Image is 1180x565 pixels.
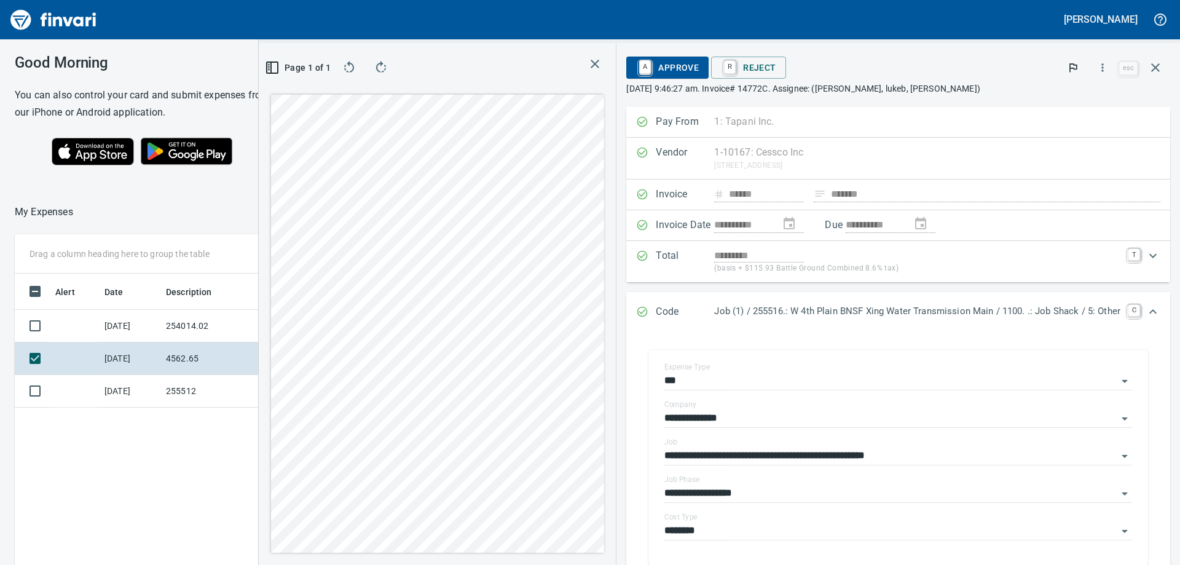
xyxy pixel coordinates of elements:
[29,248,210,260] p: Drag a column heading here to group the table
[1116,523,1133,540] button: Open
[100,342,161,375] td: [DATE]
[639,60,651,74] a: A
[626,82,1170,95] p: [DATE] 9:46:27 am. Invoice# 14772C. Assignee: ([PERSON_NAME], lukeb, [PERSON_NAME])
[711,57,785,79] button: RReject
[626,57,709,79] button: AApprove
[1116,485,1133,502] button: Open
[269,57,329,79] button: Page 1 of 1
[1064,13,1138,26] h5: [PERSON_NAME]
[100,375,161,408] td: [DATE]
[104,285,124,299] span: Date
[626,292,1170,333] div: Expand
[161,310,272,342] td: 254014.02
[1116,53,1170,82] span: Close invoice
[664,401,696,408] label: Company
[161,342,272,375] td: 4562.65
[1116,448,1133,465] button: Open
[15,87,276,121] h6: You can also control your card and submit expenses from our iPhone or Android application.
[1128,304,1140,317] a: C
[714,304,1120,318] p: Job (1) / 255516.: W 4th Plain BNSF Xing Water Transmission Main / 1100. .: Job Shack / 5: Other
[1060,54,1087,81] button: Flag
[664,513,698,521] label: Cost Type
[724,60,736,74] a: R
[55,285,91,299] span: Alert
[656,304,714,320] p: Code
[161,375,272,408] td: 255512
[1116,373,1133,390] button: Open
[664,363,710,371] label: Expense Type
[55,285,75,299] span: Alert
[100,310,161,342] td: [DATE]
[166,285,212,299] span: Description
[166,285,228,299] span: Description
[626,241,1170,282] div: Expand
[15,205,73,219] nav: breadcrumb
[656,248,714,275] p: Total
[15,205,73,219] p: My Expenses
[714,263,1120,275] p: (basis + $115.93 Battle Ground Combined 8.6% tax)
[721,57,776,78] span: Reject
[1061,10,1141,29] button: [PERSON_NAME]
[1119,61,1138,75] a: esc
[1128,248,1140,261] a: T
[134,131,240,172] img: Get it on Google Play
[15,54,276,71] h3: Good Morning
[52,138,134,165] img: Download on the App Store
[636,57,699,78] span: Approve
[1089,54,1116,81] button: More
[664,438,677,446] label: Job
[273,60,324,76] span: Page 1 of 1
[1116,410,1133,427] button: Open
[7,5,100,34] img: Finvari
[104,285,140,299] span: Date
[664,476,699,483] label: Job Phase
